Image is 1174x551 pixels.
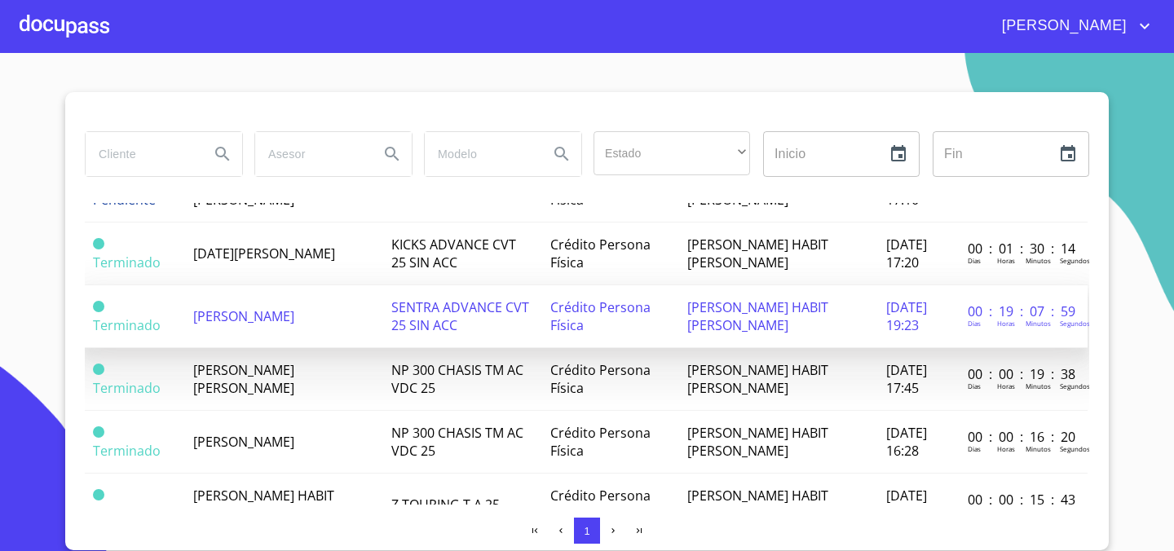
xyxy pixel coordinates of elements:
span: Terminado [93,253,161,271]
span: Terminado [93,364,104,375]
span: Crédito Persona Física [550,424,651,460]
span: NP 300 CHASIS TM AC VDC 25 [391,361,523,397]
span: [PERSON_NAME] HABIT [PERSON_NAME] [193,487,334,522]
span: Z TOURING T A 25 [391,496,500,514]
p: Minutos [1026,319,1051,328]
p: Minutos [1026,256,1051,265]
p: Dias [968,319,981,328]
span: [DATE] 17:45 [886,361,927,397]
input: search [255,132,366,176]
span: Terminado [93,301,104,312]
span: Terminado [93,426,104,438]
span: [DATE] 16:28 [886,424,927,460]
span: Crédito Persona Física [550,298,651,334]
span: KICKS ADVANCE CVT 25 SIN ACC [391,236,516,271]
input: search [86,132,196,176]
p: Dias [968,381,981,390]
span: Terminado [93,238,104,249]
span: [PERSON_NAME] [193,433,294,451]
p: Segundos [1060,381,1090,390]
span: [PERSON_NAME] HABIT [PERSON_NAME] [687,487,828,522]
span: [PERSON_NAME] HABIT [PERSON_NAME] [687,424,828,460]
span: Crédito Persona Física [550,236,651,271]
p: 00 : 01 : 30 : 14 [968,240,1078,258]
span: Terminado [93,442,161,460]
button: Search [542,134,581,174]
span: [PERSON_NAME] [193,307,294,325]
p: Horas [997,256,1015,265]
p: 00 : 19 : 07 : 59 [968,302,1078,320]
p: 00 : 00 : 19 : 38 [968,365,1078,383]
button: account of current user [990,13,1154,39]
span: Terminado [93,316,161,334]
p: Dias [968,444,981,453]
span: [DATE] 19:23 [886,298,927,334]
button: Search [203,134,242,174]
p: 00 : 00 : 16 : 20 [968,428,1078,446]
p: Segundos [1060,319,1090,328]
p: Horas [997,444,1015,453]
span: 1 [584,525,589,537]
span: [DATE] 17:20 [886,236,927,271]
input: search [425,132,536,176]
span: [DATE] 17:11 [886,487,927,522]
p: Segundos [1060,444,1090,453]
span: NP 300 CHASIS TM AC VDC 25 [391,424,523,460]
p: Dias [968,256,981,265]
span: Terminado [93,489,104,500]
button: 1 [574,518,600,544]
p: Segundos [1060,256,1090,265]
span: [PERSON_NAME] HABIT [PERSON_NAME] [687,298,828,334]
span: [PERSON_NAME] HABIT [PERSON_NAME] [687,361,828,397]
span: [PERSON_NAME] [PERSON_NAME] [193,361,294,397]
span: SENTRA ADVANCE CVT 25 SIN ACC [391,298,529,334]
p: Minutos [1026,381,1051,390]
span: Crédito Persona Física [550,487,651,522]
p: Minutos [1026,444,1051,453]
span: Terminado [93,379,161,397]
span: [DATE][PERSON_NAME] [193,245,335,262]
p: 00 : 00 : 15 : 43 [968,491,1078,509]
span: [PERSON_NAME] HABIT [PERSON_NAME] [687,236,828,271]
button: Search [373,134,412,174]
div: ​ [594,131,750,175]
span: [PERSON_NAME] [990,13,1135,39]
p: Horas [997,381,1015,390]
p: Horas [997,319,1015,328]
span: Crédito Persona Física [550,361,651,397]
